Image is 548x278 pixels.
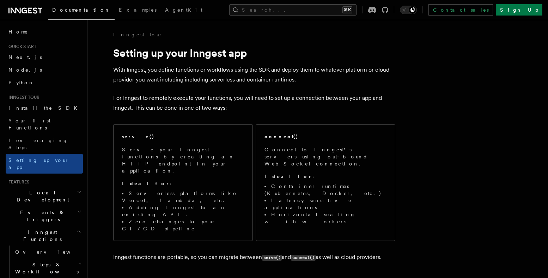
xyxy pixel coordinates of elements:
[12,258,83,278] button: Steps & Workflows
[262,255,282,261] code: serve()
[52,7,110,13] span: Documentation
[6,102,83,114] a: Install the SDK
[122,133,154,140] h2: serve()
[113,65,395,85] p: With Inngest, you define functions or workflows using the SDK and deploy them to whatever platfor...
[122,204,244,218] li: Adding Inngest to an existing API.
[6,206,83,226] button: Events & Triggers
[8,118,50,131] span: Your first Functions
[115,2,161,19] a: Examples
[264,183,386,197] li: Container runtimes (Kubernetes, Docker, etc.)
[264,173,386,180] p: :
[113,31,163,38] a: Inngest tour
[229,4,357,16] button: Search...⌘K
[6,186,83,206] button: Local Development
[8,80,34,85] span: Python
[6,179,29,185] span: Features
[6,189,77,203] span: Local Development
[496,4,542,16] a: Sign Up
[122,180,244,187] p: :
[6,154,83,174] a: Setting up your app
[12,246,83,258] a: Overview
[8,138,68,150] span: Leveraging Steps
[8,105,81,111] span: Install the SDK
[6,76,83,89] a: Python
[264,146,386,167] p: Connect to Inngest's servers using out-bound WebSocket connection.
[119,7,157,13] span: Examples
[264,211,386,225] li: Horizontal scaling with workers
[6,25,83,38] a: Home
[264,133,298,140] h2: connect()
[6,209,77,223] span: Events & Triggers
[113,252,395,262] p: Inngest functions are portable, so you can migrate between and as well as cloud providers.
[113,124,253,241] a: serve()Serve your Inngest functions by creating an HTTP endpoint in your application.Ideal for:Se...
[15,249,88,255] span: Overview
[342,6,352,13] kbd: ⌘K
[113,47,395,59] h1: Setting up your Inngest app
[400,6,417,14] button: Toggle dark mode
[165,7,202,13] span: AgentKit
[6,44,36,49] span: Quick start
[6,51,83,64] a: Next.js
[428,4,493,16] a: Contact sales
[161,2,207,19] a: AgentKit
[6,95,39,100] span: Inngest tour
[264,174,312,179] strong: Ideal for
[113,93,395,113] p: For Inngest to remotely execute your functions, you will need to set up a connection between your...
[122,181,170,186] strong: Ideal for
[8,54,42,60] span: Next.js
[291,255,316,261] code: connect()
[6,114,83,134] a: Your first Functions
[6,229,76,243] span: Inngest Functions
[122,218,244,232] li: Zero changes to your CI/CD pipeline
[122,190,244,204] li: Serverless platforms like Vercel, Lambda, etc.
[122,146,244,174] p: Serve your Inngest functions by creating an HTTP endpoint in your application.
[8,67,42,73] span: Node.js
[8,28,28,35] span: Home
[6,134,83,154] a: Leveraging Steps
[6,226,83,246] button: Inngest Functions
[6,64,83,76] a: Node.js
[12,261,79,275] span: Steps & Workflows
[256,124,395,241] a: connect()Connect to Inngest's servers using out-bound WebSocket connection.Ideal for:Container ru...
[264,197,386,211] li: Latency sensitive applications
[8,157,69,170] span: Setting up your app
[48,2,115,20] a: Documentation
